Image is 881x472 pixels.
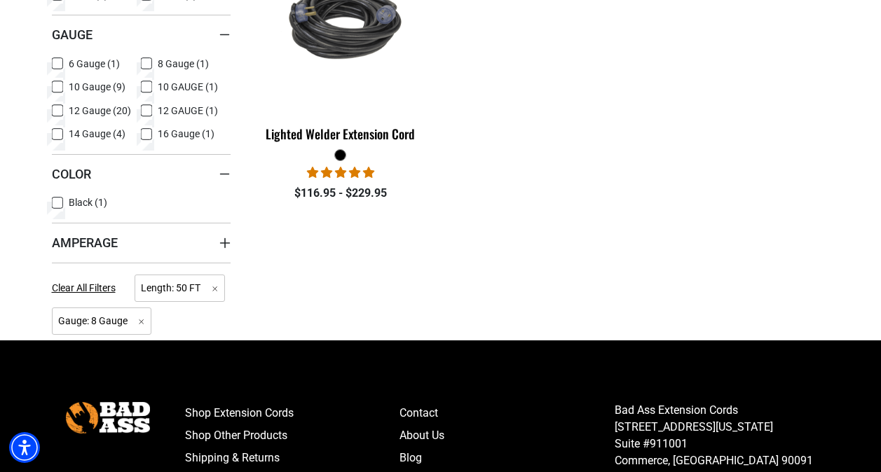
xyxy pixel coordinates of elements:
[66,402,150,433] img: Bad Ass Extension Cords
[399,424,615,447] a: About Us
[69,197,107,207] span: Black (1)
[615,402,830,469] p: Bad Ass Extension Cords [STREET_ADDRESS][US_STATE] Suite #911001 Commerce, [GEOGRAPHIC_DATA] 90091
[185,402,400,424] a: Shop Extension Cords
[185,424,400,447] a: Shop Other Products
[52,27,93,43] span: Gauge
[252,185,430,202] div: $116.95 - $229.95
[185,447,400,469] a: Shipping & Returns
[158,82,218,92] span: 10 GAUGE (1)
[135,275,225,302] span: Length: 50 FT
[399,447,615,469] a: Blog
[135,281,225,294] a: Length: 50 FT
[252,127,430,140] div: Lighted Welder Extension Cord
[52,235,118,251] span: Amperage
[52,307,152,335] span: Gauge: 8 Gauge
[307,166,374,179] span: 5.00 stars
[69,129,125,139] span: 14 Gauge (4)
[158,59,209,69] span: 8 Gauge (1)
[52,15,231,54] summary: Gauge
[52,314,152,327] a: Gauge: 8 Gauge
[69,82,125,92] span: 10 Gauge (9)
[52,223,231,262] summary: Amperage
[52,282,116,293] span: Clear All Filters
[69,106,131,116] span: 12 Gauge (20)
[52,281,121,296] a: Clear All Filters
[52,154,231,193] summary: Color
[52,166,91,182] span: Color
[158,106,218,116] span: 12 GAUGE (1)
[158,129,214,139] span: 16 Gauge (1)
[399,402,615,424] a: Contact
[69,59,120,69] span: 6 Gauge (1)
[9,432,40,463] div: Accessibility Menu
